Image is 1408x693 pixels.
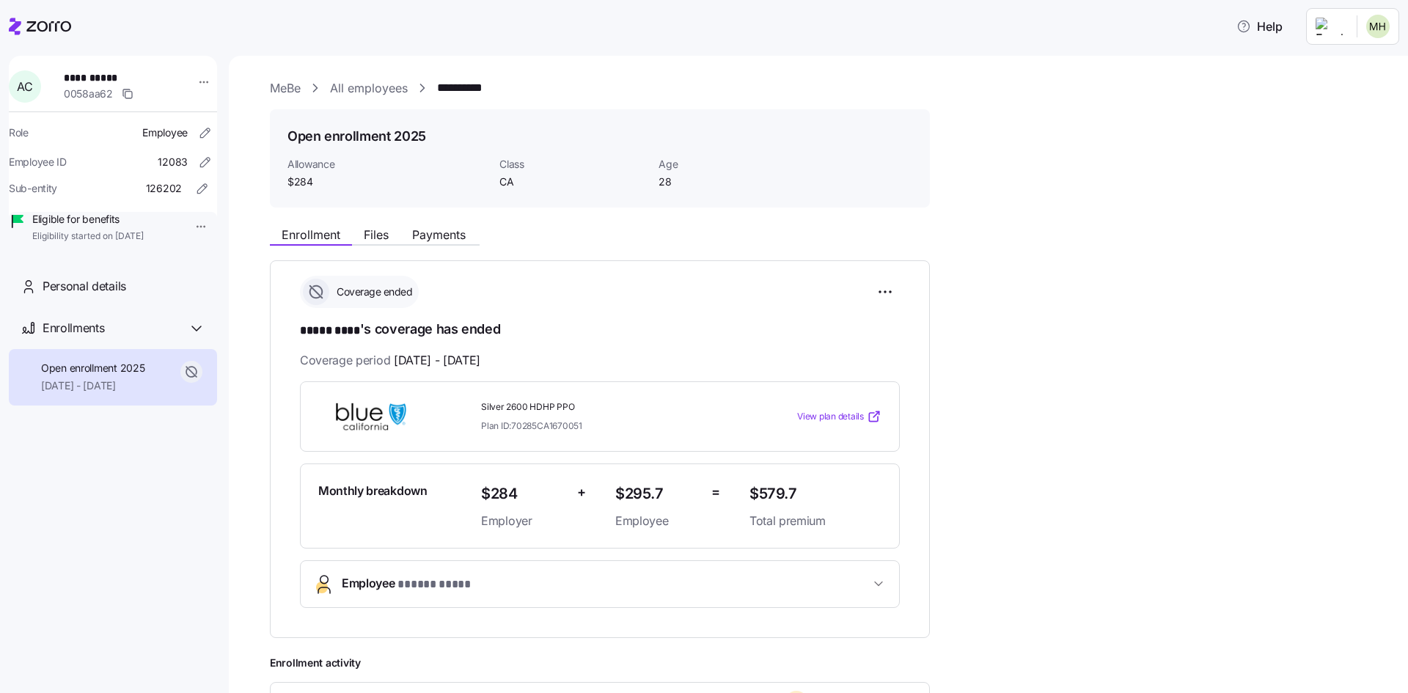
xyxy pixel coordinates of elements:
[481,482,565,506] span: $284
[394,351,480,370] span: [DATE] - [DATE]
[659,157,806,172] span: Age
[1366,15,1390,38] img: 4bb4d33d2aab9f94488d121043bef0b8
[481,401,738,414] span: Silver 2600 HDHP PPO
[43,277,126,296] span: Personal details
[41,378,144,393] span: [DATE] - [DATE]
[146,181,182,196] span: 126202
[481,512,565,530] span: Employer
[749,482,881,506] span: $579.7
[659,175,806,189] span: 28
[64,87,113,101] span: 0058aa62
[142,125,188,140] span: Employee
[287,127,426,145] h1: Open enrollment 2025
[9,125,29,140] span: Role
[499,175,647,189] span: CA
[577,482,586,503] span: +
[43,319,104,337] span: Enrollments
[318,400,424,433] img: BlueShield of California
[287,157,488,172] span: Allowance
[1316,18,1345,35] img: Employer logo
[342,574,471,594] span: Employee
[318,482,428,500] span: Monthly breakdown
[412,229,466,241] span: Payments
[32,212,144,227] span: Eligible for benefits
[9,155,67,169] span: Employee ID
[615,482,700,506] span: $295.7
[797,409,881,424] a: View plan details
[711,482,720,503] span: =
[364,229,389,241] span: Files
[797,410,864,424] span: View plan details
[1236,18,1283,35] span: Help
[287,175,488,189] span: $284
[158,155,188,169] span: 12083
[499,157,647,172] span: Class
[9,181,57,196] span: Sub-entity
[41,361,144,375] span: Open enrollment 2025
[300,351,480,370] span: Coverage period
[17,81,32,92] span: A C
[270,656,930,670] span: Enrollment activity
[330,79,408,98] a: All employees
[481,419,582,432] span: Plan ID: 70285CA1670051
[300,320,900,340] h1: 's coverage has ended
[1225,12,1294,41] button: Help
[282,229,340,241] span: Enrollment
[332,285,412,299] span: Coverage ended
[615,512,700,530] span: Employee
[270,79,301,98] a: MeBe
[32,230,144,243] span: Eligibility started on [DATE]
[749,512,881,530] span: Total premium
